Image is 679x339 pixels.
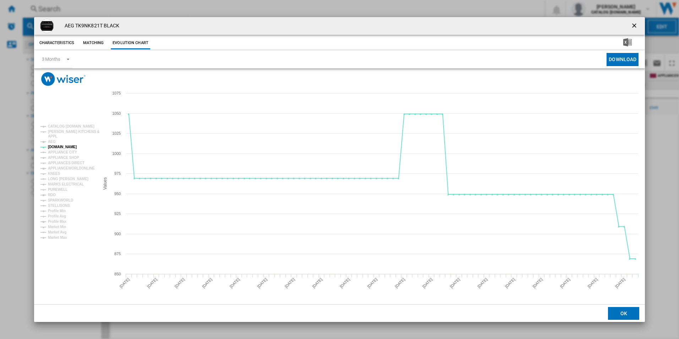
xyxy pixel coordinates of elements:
tspan: [DATE] [394,277,406,289]
tspan: Market Avg [48,230,66,234]
tspan: [DATE] [449,277,461,289]
div: 3 Months [42,56,60,62]
tspan: APPL [48,134,57,138]
tspan: Market Max [48,236,67,240]
button: Download [607,53,639,66]
tspan: APPLIANCE CITY [48,150,77,154]
tspan: [DATE] [559,277,571,289]
tspan: [DATE] [119,277,130,289]
tspan: 950 [114,192,121,196]
h4: AEG TK9NK821T BLACK [61,22,120,29]
tspan: MARKS ELECTRICAL [48,182,84,186]
tspan: AEG [48,140,56,144]
tspan: 1050 [112,111,121,115]
tspan: CATALOG [DOMAIN_NAME] [48,124,94,128]
tspan: [DATE] [174,277,185,289]
tspan: 1025 [112,131,121,135]
tspan: [DATE] [339,277,351,289]
tspan: [DATE] [504,277,516,289]
tspan: 975 [114,171,121,176]
tspan: APPLIANCE SHOP [48,156,79,160]
button: Characteristics [38,37,76,49]
tspan: Profile Max [48,220,67,224]
tspan: [DATE] [422,277,433,289]
tspan: 900 [114,232,121,236]
img: AEG-tk9nk821t-1.jpg [40,19,54,33]
tspan: [DATE] [532,277,543,289]
tspan: Values [103,177,108,190]
tspan: LONG [PERSON_NAME] [48,177,88,181]
tspan: [DATE] [284,277,295,289]
tspan: SPARKWORLD [48,198,73,202]
tspan: APPLIANCEWORLDONLINE [48,166,95,170]
button: Matching [78,37,109,49]
button: Download in Excel [612,37,643,49]
tspan: 925 [114,211,121,216]
tspan: APPLIANCES DIRECT [48,161,85,165]
tspan: [DATE] [311,277,323,289]
tspan: [DATE] [477,277,488,289]
tspan: 850 [114,272,121,276]
ng-md-icon: getI18NText('BUTTONS.CLOSE_DIALOG') [631,22,639,31]
tspan: [PERSON_NAME] KITCHENS & [48,130,99,134]
tspan: [DATE] [614,277,626,289]
tspan: Profile Min [48,209,66,213]
tspan: [DATE] [366,277,378,289]
button: OK [608,307,639,320]
tspan: Profile Avg [48,214,66,218]
md-dialog: Product popup [34,17,645,322]
tspan: RDO [48,193,56,197]
button: Evolution chart [111,37,150,49]
tspan: 1000 [112,151,121,156]
button: getI18NText('BUTTONS.CLOSE_DIALOG') [628,19,642,33]
tspan: [DATE] [587,277,598,289]
tspan: [DATE] [146,277,158,289]
tspan: [DATE] [229,277,240,289]
tspan: [DATE] [201,277,213,289]
tspan: [DATE] [256,277,268,289]
img: logo_wiser_300x94.png [41,72,86,86]
tspan: Market Min [48,225,66,229]
tspan: PUREWELL [48,188,67,192]
img: excel-24x24.png [623,38,632,47]
tspan: 875 [114,252,121,256]
tspan: [DOMAIN_NAME] [48,145,77,149]
tspan: KNEES [48,172,60,176]
tspan: 1075 [112,91,121,95]
tspan: STELLISONS [48,204,70,208]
